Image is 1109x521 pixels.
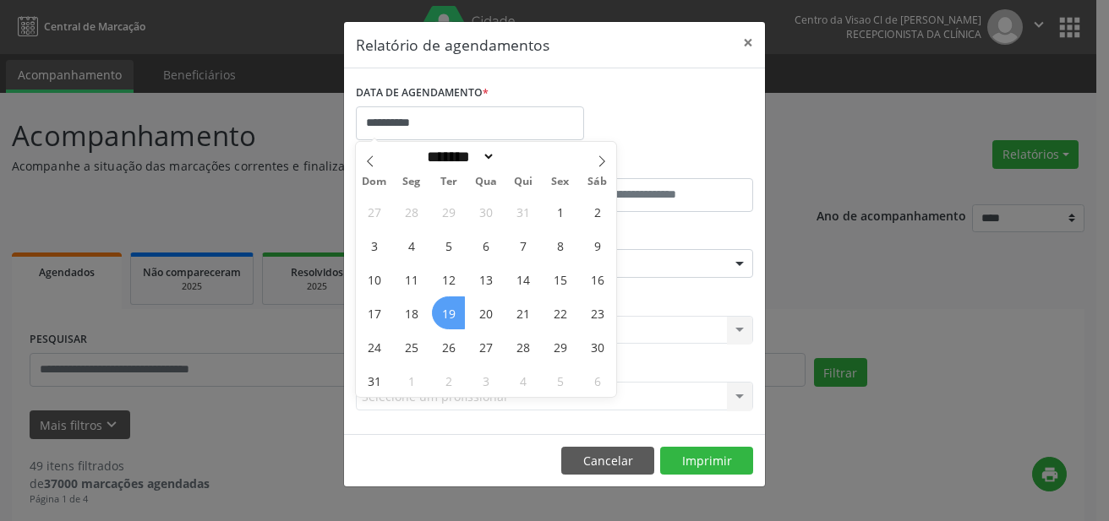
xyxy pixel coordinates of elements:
span: Sex [542,176,579,187]
span: Julho 31, 2025 [506,195,539,228]
span: Agosto 10, 2025 [358,263,391,296]
span: Agosto 21, 2025 [506,296,539,329]
span: Julho 29, 2025 [432,195,465,228]
span: Agosto 2, 2025 [581,195,614,228]
span: Julho 28, 2025 [395,195,428,228]
span: Agosto 15, 2025 [544,263,576,296]
span: Setembro 3, 2025 [469,364,502,397]
span: Agosto 18, 2025 [395,296,428,329]
span: Setembro 5, 2025 [544,364,576,397]
span: Agosto 6, 2025 [469,229,502,262]
span: Agosto 17, 2025 [358,296,391,329]
button: Imprimir [660,447,753,475]
span: Agosto 29, 2025 [544,330,576,363]
button: Close [731,22,765,63]
span: Agosto 19, 2025 [432,296,465,329]
span: Sáb [579,176,616,187]
h5: Relatório de agendamentos [356,34,549,56]
label: ATÉ [559,152,753,178]
span: Qua [467,176,505,187]
span: Agosto 23, 2025 [581,296,614,329]
span: Agosto 1, 2025 [544,195,576,228]
span: Seg [393,176,430,187]
span: Agosto 9, 2025 [581,229,614,262]
span: Dom [356,176,393,187]
span: Agosto 13, 2025 [469,263,502,296]
span: Agosto 7, 2025 [506,229,539,262]
span: Agosto 3, 2025 [358,229,391,262]
span: Agosto 22, 2025 [544,296,576,329]
span: Agosto 31, 2025 [358,364,391,397]
span: Agosto 25, 2025 [395,330,428,363]
span: Agosto 27, 2025 [469,330,502,363]
span: Agosto 16, 2025 [581,263,614,296]
span: Agosto 24, 2025 [358,330,391,363]
span: Julho 27, 2025 [358,195,391,228]
span: Agosto 5, 2025 [432,229,465,262]
select: Month [421,148,495,166]
span: Setembro 4, 2025 [506,364,539,397]
label: DATA DE AGENDAMENTO [356,80,489,106]
span: Agosto 12, 2025 [432,263,465,296]
span: Ter [430,176,467,187]
span: Setembro 6, 2025 [581,364,614,397]
span: Julho 30, 2025 [469,195,502,228]
span: Agosto 30, 2025 [581,330,614,363]
button: Cancelar [561,447,654,475]
input: Year [495,148,551,166]
span: Agosto 20, 2025 [469,296,502,329]
span: Agosto 4, 2025 [395,229,428,262]
span: Agosto 28, 2025 [506,330,539,363]
span: Qui [505,176,542,187]
span: Agosto 8, 2025 [544,229,576,262]
span: Agosto 11, 2025 [395,263,428,296]
span: Agosto 26, 2025 [432,330,465,363]
span: Setembro 2, 2025 [432,364,465,397]
span: Agosto 14, 2025 [506,263,539,296]
span: Setembro 1, 2025 [395,364,428,397]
